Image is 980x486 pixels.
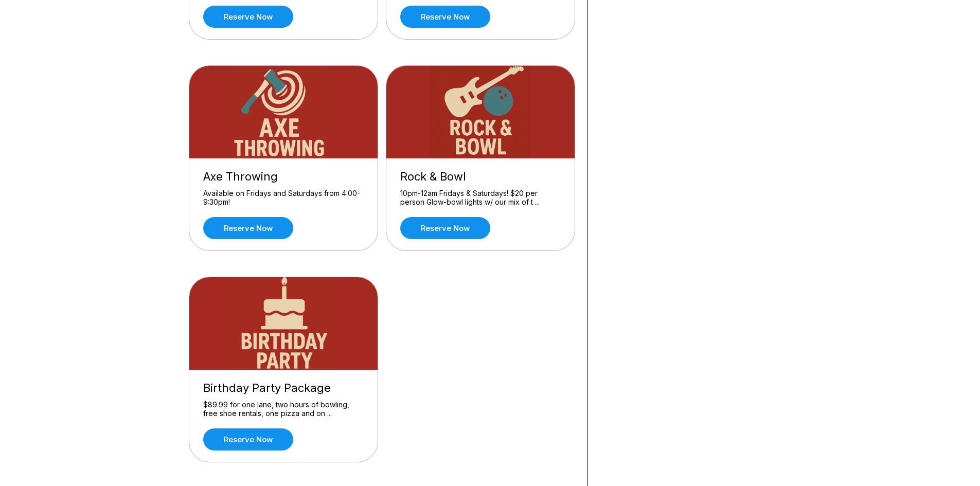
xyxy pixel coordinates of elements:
div: Available on Fridays and Saturdays from 4:00-9:30pm! [203,189,364,207]
img: Rock & Bowl [386,66,576,158]
div: Birthday Party Package [203,381,364,395]
a: Reserve now [203,217,293,239]
a: Reserve now [400,6,490,28]
div: 10pm-12am Fridays & Saturdays! $20 per person Glow-bowl lights w/ our mix of t ... [400,189,561,207]
div: $89.99 for one lane, two hours of bowling, free shoe rentals, one pizza and on ... [203,400,364,418]
div: Axe Throwing [203,170,364,184]
a: Reserve now [203,6,293,28]
a: Reserve now [400,217,490,239]
a: Reserve now [203,428,293,451]
img: Birthday Party Package [189,277,379,370]
img: Axe Throwing [189,66,379,158]
div: Rock & Bowl [400,170,561,184]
